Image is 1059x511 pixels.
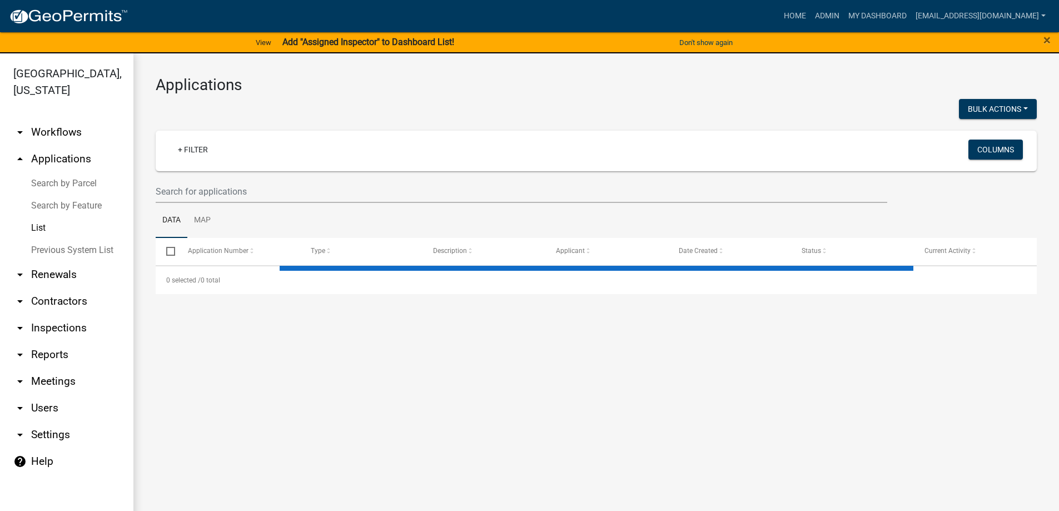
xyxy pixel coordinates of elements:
[156,238,177,265] datatable-header-cell: Select
[169,140,217,160] a: + Filter
[156,203,187,239] a: Data
[177,238,300,265] datatable-header-cell: Application Number
[156,180,887,203] input: Search for applications
[13,375,27,388] i: arrow_drop_down
[13,126,27,139] i: arrow_drop_down
[1043,33,1051,47] button: Close
[675,33,737,52] button: Don't show again
[13,348,27,361] i: arrow_drop_down
[13,428,27,441] i: arrow_drop_down
[556,247,585,255] span: Applicant
[156,76,1037,95] h3: Applications
[13,321,27,335] i: arrow_drop_down
[13,455,27,468] i: help
[282,37,454,47] strong: Add "Assigned Inspector" to Dashboard List!
[433,247,467,255] span: Description
[13,268,27,281] i: arrow_drop_down
[1043,32,1051,48] span: ×
[156,266,1037,294] div: 0 total
[166,276,201,284] span: 0 selected /
[188,247,248,255] span: Application Number
[914,238,1037,265] datatable-header-cell: Current Activity
[924,247,971,255] span: Current Activity
[811,6,844,27] a: Admin
[779,6,811,27] a: Home
[679,247,718,255] span: Date Created
[791,238,914,265] datatable-header-cell: Status
[968,140,1023,160] button: Columns
[13,401,27,415] i: arrow_drop_down
[668,238,791,265] datatable-header-cell: Date Created
[422,238,545,265] datatable-header-cell: Description
[13,295,27,308] i: arrow_drop_down
[545,238,668,265] datatable-header-cell: Applicant
[300,238,422,265] datatable-header-cell: Type
[251,33,276,52] a: View
[187,203,217,239] a: Map
[802,247,821,255] span: Status
[311,247,325,255] span: Type
[959,99,1037,119] button: Bulk Actions
[844,6,911,27] a: My Dashboard
[911,6,1050,27] a: [EMAIL_ADDRESS][DOMAIN_NAME]
[13,152,27,166] i: arrow_drop_up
